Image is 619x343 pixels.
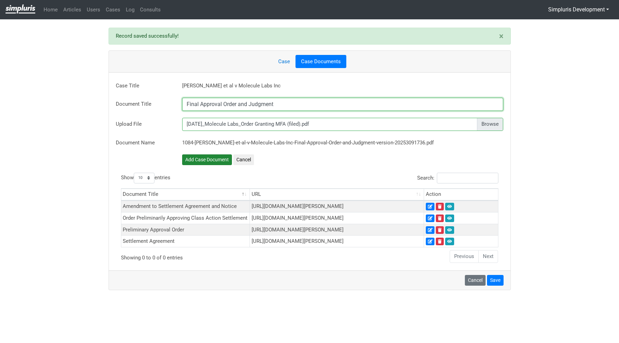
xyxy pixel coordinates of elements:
th: Document Title: activate to sort column descending [121,189,250,201]
th: URL: activate to sort column ascending [250,189,424,201]
td: [URL][DOMAIN_NAME][PERSON_NAME] [250,212,424,224]
td: [URL][DOMAIN_NAME][PERSON_NAME] [250,201,424,212]
th: Action [424,189,498,201]
a: Delete Case [436,238,444,245]
a: Log [123,3,137,17]
a: Articles [60,3,84,17]
button: Simpluris Development [544,3,613,16]
input: Search: [437,173,498,183]
label: Document Name [111,136,177,149]
button: × [492,28,510,45]
label: Show entries [121,173,170,183]
a: Cancel [465,275,486,286]
td: Amendment to Settlement Agreement and Notice [121,201,250,212]
a: Preview Case Document [445,238,454,245]
label: 1084-[PERSON_NAME]-et-al-v-Molecule-Labs-Inc-Final-Approval-Order-and-Judgment-version-2025309173... [182,136,434,149]
td: [URL][DOMAIN_NAME][PERSON_NAME] [250,235,424,247]
label: Upload File [111,118,177,131]
div: Showing 0 to 0 of 0 entries [121,249,272,261]
td: Order Preliminarily Approving Class Action Settlement [121,212,250,224]
img: Privacy-class-action [6,4,35,13]
a: Delete Case [436,226,444,234]
label: Record saved successfully! [116,32,179,40]
label: Case Title [111,79,177,92]
a: Edit Case [426,226,434,234]
a: Edit Case [426,203,434,210]
button: Save [487,275,504,286]
a: Case [273,55,296,68]
a: Preview Case Document [445,203,454,210]
label: [PERSON_NAME] et al v Molecule Labs Inc [182,79,281,92]
a: Users [84,3,103,17]
a: Case Documents [296,55,346,68]
a: Delete Case [436,203,444,210]
a: Edit Case [426,215,434,222]
a: Delete Case [436,215,444,222]
td: Preliminary Approval Order [121,224,250,236]
td: Settlement Agreement [121,235,250,247]
button: Cancel [233,154,254,165]
td: [URL][DOMAIN_NAME][PERSON_NAME] [250,224,424,236]
label: Search: [417,173,498,183]
a: Preview Case Document [445,215,454,222]
a: Home [41,3,60,17]
select: Showentries [134,173,154,183]
a: Consults [137,3,163,17]
label: Document Title [111,98,177,112]
a: Preview Case Document [445,226,454,234]
a: Cases [103,3,123,17]
a: Edit Case [426,238,434,245]
button: Add Case Document [182,154,232,165]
